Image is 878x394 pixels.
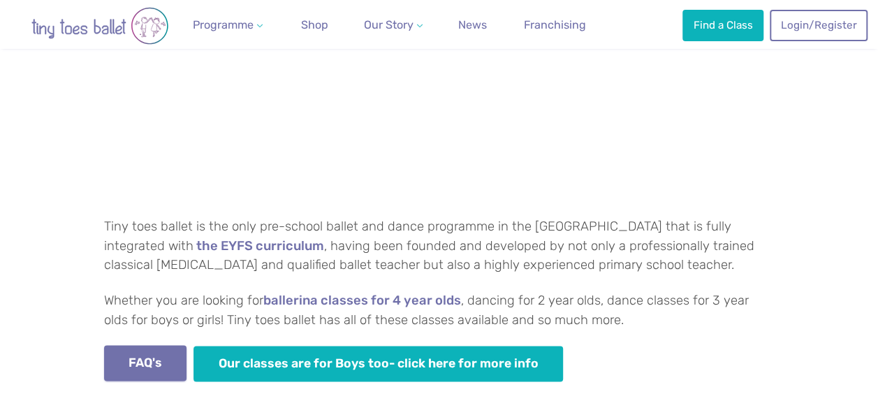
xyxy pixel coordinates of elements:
[295,11,334,39] a: Shop
[196,240,324,254] a: the EYFS curriculum
[104,291,775,330] p: Whether you are looking for , dancing for 2 year olds, dance classes for 3 year olds for boys or ...
[358,11,428,39] a: Our Story
[193,346,563,381] a: Our classes are for Boys too- click here for more info
[104,345,187,381] a: FAQ's
[458,18,487,31] span: News
[16,7,184,45] img: tiny toes ballet
[770,10,868,41] a: Login/Register
[682,10,763,41] a: Find a Class
[301,18,328,31] span: Shop
[187,11,268,39] a: Programme
[263,294,461,308] a: ballerina classes for 4 year olds
[364,18,414,31] span: Our Story
[524,18,586,31] span: Franchising
[104,217,775,275] p: Tiny toes ballet is the only pre-school ballet and dance programme in the [GEOGRAPHIC_DATA] that ...
[453,11,492,39] a: News
[518,11,592,39] a: Franchising
[193,18,254,31] span: Programme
